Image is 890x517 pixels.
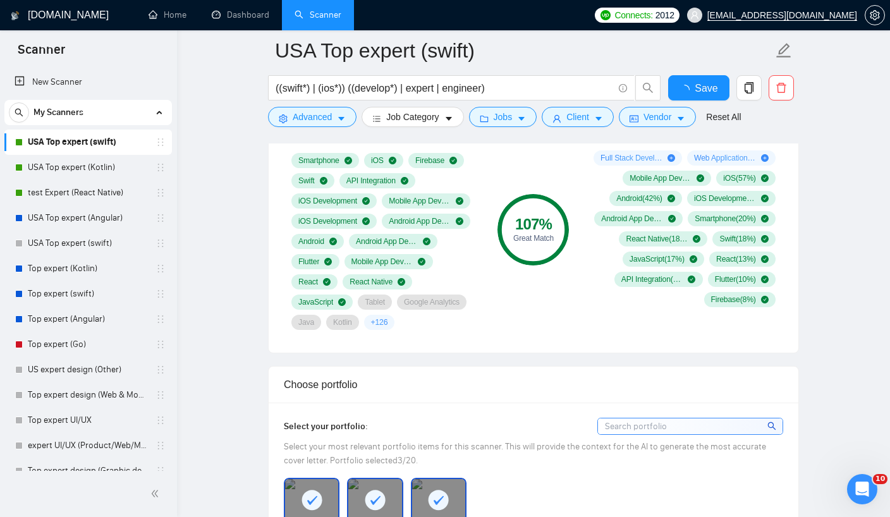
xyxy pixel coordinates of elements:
[320,177,327,185] span: check-circle
[365,297,385,307] span: Tablet
[284,441,766,466] span: Select your most relevant portfolio items for this scanner. This will provide the context for the...
[28,408,148,433] a: Top expert UI/UX
[298,236,324,246] span: Android
[469,107,537,127] button: folderJobscaret-down
[371,155,384,166] span: iOS
[614,8,652,22] span: Connects:
[356,236,418,246] span: Android App Development
[415,155,444,166] span: Firebase
[761,215,769,222] span: check-circle
[34,100,83,125] span: My Scanners
[616,193,662,204] span: Android ( 42 %)
[389,196,451,206] span: Mobile App Development
[372,114,381,123] span: bars
[362,197,370,205] span: check-circle
[155,415,166,425] span: holder
[8,40,75,67] span: Scanner
[542,107,614,127] button: userClientcaret-down
[337,114,346,123] span: caret-down
[28,180,148,205] a: test Expert (React Native)
[298,155,339,166] span: Smartphone
[643,110,671,124] span: Vendor
[594,114,603,123] span: caret-down
[404,297,460,307] span: Google Analytics
[694,153,756,163] span: Web Application ( 8 %)
[873,474,887,484] span: 10
[155,162,166,173] span: holder
[769,82,793,94] span: delete
[767,419,778,433] span: search
[497,217,569,232] div: 107 %
[600,10,611,20] img: upwork-logo.png
[621,274,683,284] span: API Integration ( 12 %)
[494,110,513,124] span: Jobs
[28,357,148,382] a: US expert design (Other)
[149,9,186,20] a: homeHome
[667,195,675,202] span: check-circle
[480,114,489,123] span: folder
[362,107,463,127] button: barsJob Categorycaret-down
[736,75,762,100] button: copy
[761,195,769,202] span: check-circle
[456,217,463,225] span: check-circle
[284,421,368,432] span: Select your portfolio:
[517,114,526,123] span: caret-down
[401,177,408,185] span: check-circle
[284,367,783,403] div: Choose portfolio
[298,317,314,327] span: Java
[298,196,357,206] span: iOS Development
[706,110,741,124] a: Reset All
[155,365,166,375] span: holder
[9,108,28,117] span: search
[600,153,662,163] span: Full Stack Development ( 20 %)
[769,75,794,100] button: delete
[690,255,697,263] span: check-circle
[690,11,699,20] span: user
[695,214,755,224] span: Smartphone ( 20 %)
[28,155,148,180] a: USA Top expert (Kotlin)
[212,9,269,20] a: dashboardDashboard
[761,235,769,243] span: check-circle
[552,114,561,123] span: user
[298,216,357,226] span: iOS Development
[28,458,148,484] a: Top expert design (Graphic design)
[635,75,661,100] button: search
[668,215,676,222] span: check-circle
[697,174,704,182] span: check-circle
[295,9,341,20] a: searchScanner
[276,80,613,96] input: Search Freelance Jobs...
[389,216,451,226] span: Android App Development
[719,234,755,244] span: Swift ( 18 %)
[865,5,885,25] button: setting
[155,188,166,198] span: holder
[324,258,332,265] span: check-circle
[630,254,685,264] span: JavaScript ( 17 %)
[389,157,396,164] span: check-circle
[847,474,877,504] iframe: Intercom live chat
[155,390,166,400] span: holder
[333,317,351,327] span: Kotlin
[298,277,318,287] span: React
[9,102,29,123] button: search
[298,297,333,307] span: JavaScript
[761,296,769,303] span: check-circle
[298,257,319,267] span: Flutter
[350,277,393,287] span: React Native
[28,281,148,307] a: Top expert (swift)
[693,235,700,243] span: check-circle
[761,255,769,263] span: check-circle
[323,278,331,286] span: check-circle
[346,176,396,186] span: API Integration
[444,114,453,123] span: caret-down
[737,82,761,94] span: copy
[344,157,352,164] span: check-circle
[155,213,166,223] span: holder
[449,157,457,164] span: check-circle
[680,85,695,95] span: loading
[371,317,388,327] span: + 126
[761,154,769,162] span: plus-circle
[497,234,569,242] div: Great Match
[362,217,370,225] span: check-circle
[716,254,756,264] span: React ( 13 %)
[776,42,792,59] span: edit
